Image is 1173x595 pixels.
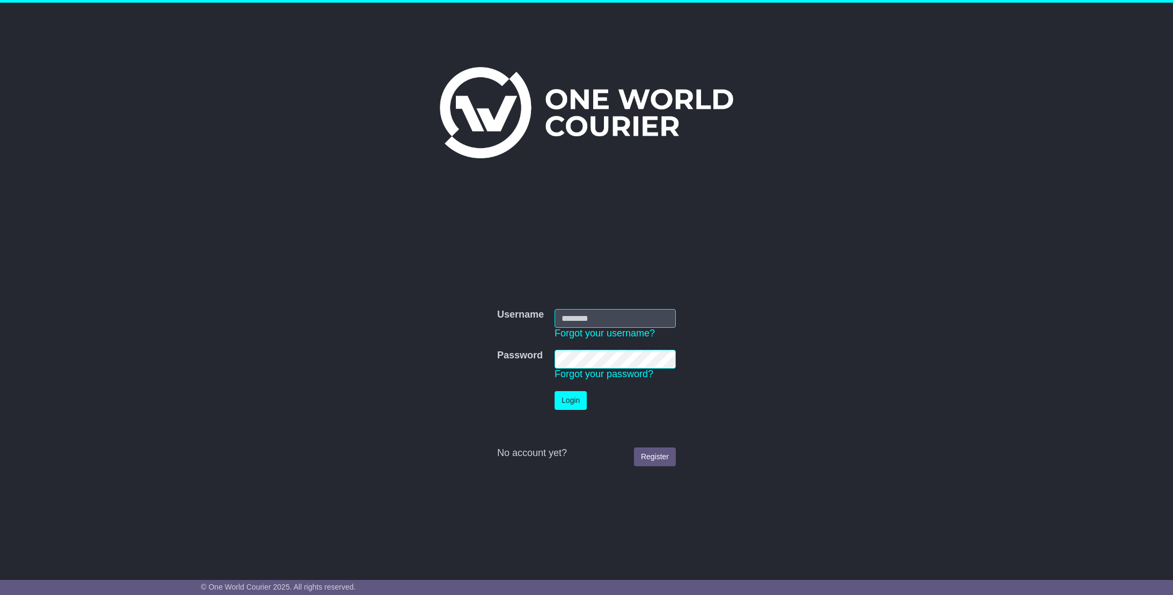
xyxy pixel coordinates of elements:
[440,67,733,158] img: One World
[555,328,655,339] a: Forgot your username?
[555,391,587,410] button: Login
[497,447,676,459] div: No account yet?
[497,309,544,321] label: Username
[497,350,543,362] label: Password
[555,369,653,379] a: Forgot your password?
[634,447,676,466] a: Register
[201,583,356,591] span: © One World Courier 2025. All rights reserved.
